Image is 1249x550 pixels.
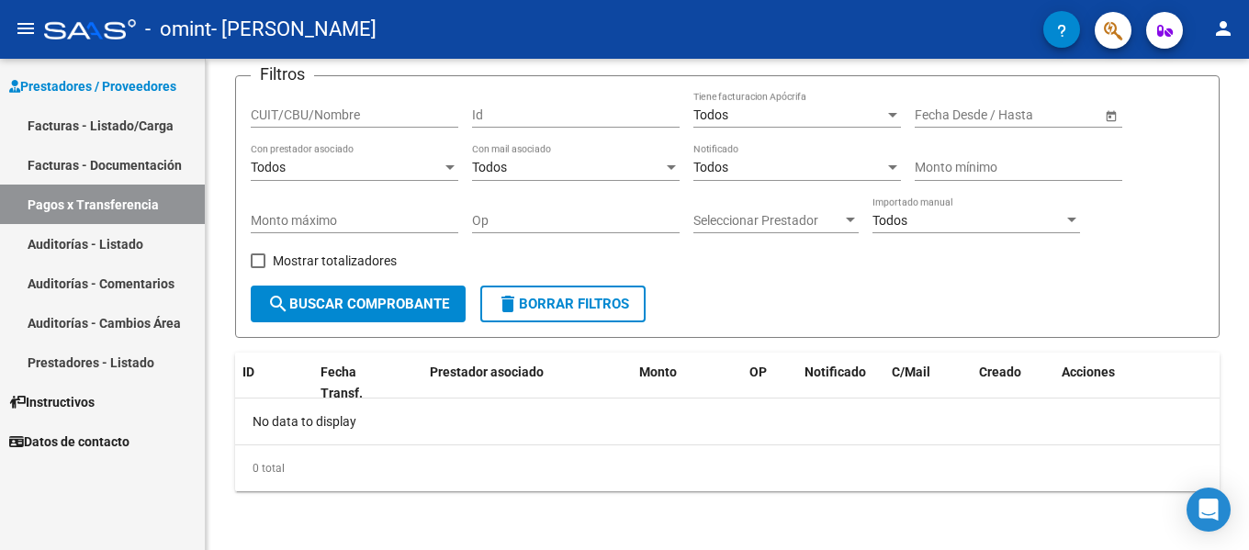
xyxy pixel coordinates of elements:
[693,160,728,174] span: Todos
[693,213,842,229] span: Seleccionar Prestador
[1187,488,1231,532] div: Open Intercom Messenger
[321,365,363,400] span: Fecha Transf.
[915,107,972,123] input: Start date
[9,392,95,412] span: Instructivos
[15,17,37,39] mat-icon: menu
[1062,365,1115,379] span: Acciones
[9,76,176,96] span: Prestadores / Proveedores
[979,365,1021,379] span: Creado
[497,293,519,315] mat-icon: delete
[480,286,646,322] button: Borrar Filtros
[422,353,632,413] datatable-header-cell: Prestador asociado
[472,160,507,174] span: Todos
[313,353,396,413] datatable-header-cell: Fecha Transf.
[872,213,907,228] span: Todos
[235,445,1220,491] div: 0 total
[273,250,397,272] span: Mostrar totalizadores
[892,365,930,379] span: C/Mail
[972,353,1054,413] datatable-header-cell: Creado
[1054,353,1220,413] datatable-header-cell: Acciones
[1101,106,1120,125] button: Open calendar
[267,293,289,315] mat-icon: search
[693,107,728,122] span: Todos
[235,353,313,413] datatable-header-cell: ID
[211,9,377,50] span: - [PERSON_NAME]
[1212,17,1234,39] mat-icon: person
[749,365,767,379] span: OP
[235,398,1220,444] div: No data to display
[497,296,629,312] span: Borrar Filtros
[251,286,466,322] button: Buscar Comprobante
[742,353,797,413] datatable-header-cell: OP
[145,9,211,50] span: - omint
[884,353,972,413] datatable-header-cell: C/Mail
[267,296,449,312] span: Buscar Comprobante
[430,365,544,379] span: Prestador asociado
[987,107,1077,123] input: End date
[251,160,286,174] span: Todos
[251,62,314,87] h3: Filtros
[242,365,254,379] span: ID
[639,365,677,379] span: Monto
[797,353,884,413] datatable-header-cell: Notificado
[632,353,742,413] datatable-header-cell: Monto
[9,432,129,452] span: Datos de contacto
[805,365,866,379] span: Notificado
